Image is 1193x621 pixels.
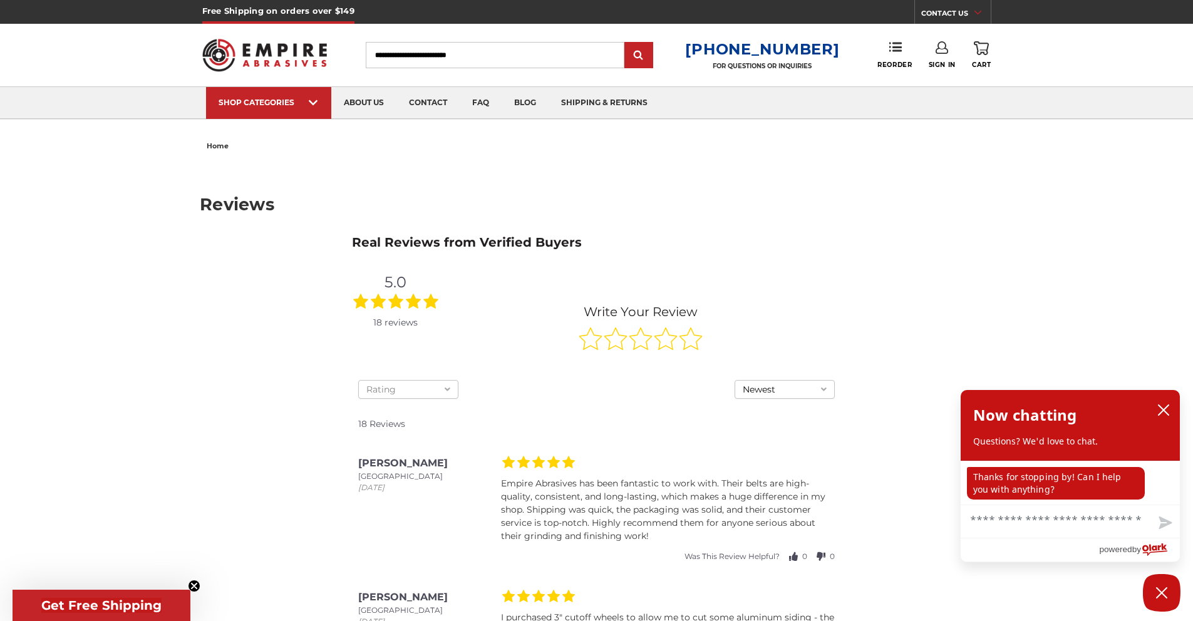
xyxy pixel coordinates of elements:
[188,580,200,592] button: Close teaser
[830,551,835,562] span: 0
[501,478,721,489] span: Empire Abrasives has been fantastic to work with.
[219,98,319,107] div: SHOP CATEGORIES
[972,41,991,69] a: Cart
[352,271,440,294] div: 5.0
[501,478,825,515] span: Their belts are high-quality, consistent, and long-lasting, which makes a huge difference in my s...
[685,62,839,70] p: FOR QUESTIONS OR INQUIRIES
[1132,541,1141,557] span: by
[973,435,1167,448] p: Questions? We'd love to chat.
[1099,538,1180,562] a: Powered by Olark
[921,6,991,24] a: CONTACT US
[877,41,912,68] a: Reorder
[1149,509,1180,538] button: Send message
[972,61,991,69] span: Cart
[735,380,835,399] button: Newest
[973,403,1077,428] h2: Now chatting
[1143,574,1180,612] button: Close Chatbox
[339,226,595,258] div: Real Reviews from Verified Buyers
[877,61,912,69] span: Reorder
[352,316,440,329] div: 18 reviews
[549,87,660,119] a: shipping & returns
[960,389,1180,562] div: olark chatbox
[501,517,815,541] span: Highly recommend them for anyone serious about their grinding and finishing work!
[358,456,495,471] div: [PERSON_NAME]
[41,598,162,613] span: Get Free Shipping
[358,590,495,605] div: [PERSON_NAME]
[813,549,829,564] i: Vote Down
[207,141,229,150] span: home
[358,482,495,493] div: [DATE]
[13,590,190,621] div: Get Free ShippingClose teaser
[358,471,495,482] div: [GEOGRAPHIC_DATA]
[786,549,801,564] i: Vote Up
[396,87,460,119] a: contact
[684,551,780,562] span: Was This Review Helpful?
[685,40,839,58] a: [PHONE_NUMBER]
[352,411,842,437] div: 18 Reviews
[626,43,651,68] input: Submit
[967,467,1145,500] p: Thanks for stopping by! Can I help you with anything?
[1099,541,1132,557] span: powered
[802,551,807,562] span: 0
[929,61,956,69] span: Sign In
[501,504,811,528] span: Shipping was quick, the packaging was solid, and their customer service is top-notch.
[366,384,396,395] span: Rating
[358,380,458,399] button: Rating
[502,87,549,119] a: blog
[471,302,810,321] div: Write Your Review
[202,31,328,80] img: Empire Abrasives
[460,87,502,119] a: faq
[743,384,775,395] span: Newest
[1154,401,1174,419] button: close chatbox
[358,605,495,616] div: [GEOGRAPHIC_DATA]
[200,196,993,213] h1: Reviews
[961,461,1180,505] div: chat
[331,87,396,119] a: about us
